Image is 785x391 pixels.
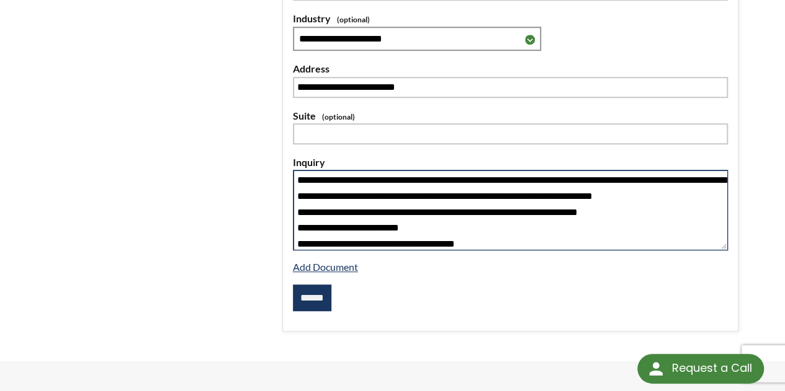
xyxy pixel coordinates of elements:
[671,354,751,382] div: Request a Call
[646,359,666,379] img: round button
[293,154,728,170] label: Inquiry
[293,61,728,77] label: Address
[293,11,728,27] label: Industry
[637,354,764,384] div: Request a Call
[293,108,728,124] label: Suite
[293,261,358,273] a: Add Document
